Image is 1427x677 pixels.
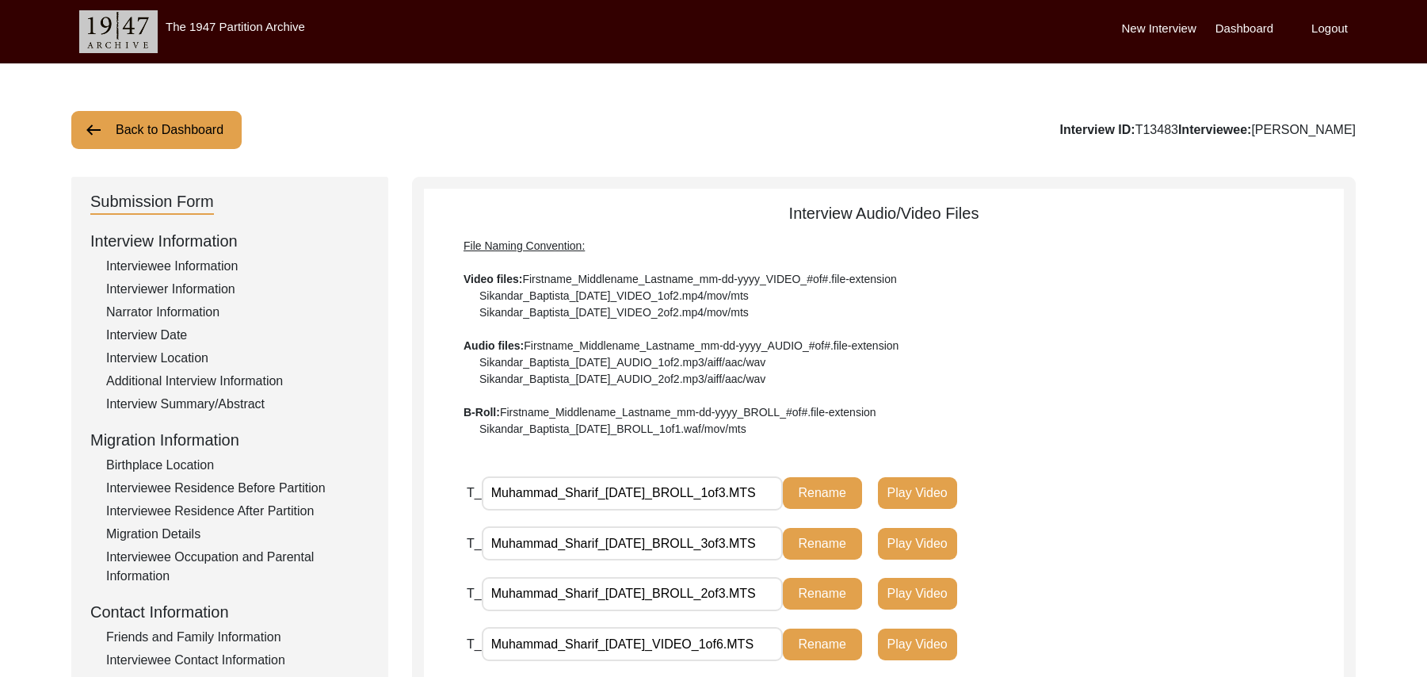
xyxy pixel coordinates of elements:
img: arrow-left.png [84,120,103,140]
b: Audio files: [464,339,524,352]
div: Interview Audio/Video Files [424,201,1344,438]
button: Play Video [878,477,957,509]
div: Interviewer Information [106,280,369,299]
div: Birthplace Location [106,456,369,475]
b: B-Roll: [464,406,500,419]
div: Interviewee Occupation and Parental Information [106,548,369,586]
span: T_ [467,486,482,499]
div: Interview Date [106,326,369,345]
div: Interview Location [106,349,369,368]
div: Migration Information [90,428,369,452]
img: header-logo.png [79,10,158,53]
div: Contact Information [90,600,369,624]
div: T13483 [PERSON_NAME] [1060,120,1356,140]
b: Video files: [464,273,522,285]
button: Rename [783,629,862,660]
div: Submission Form [90,189,214,215]
button: Rename [783,528,862,560]
div: Interview Summary/Abstract [106,395,369,414]
span: T_ [467,587,482,600]
div: Interviewee Residence Before Partition [106,479,369,498]
button: Play Video [878,629,957,660]
div: Narrator Information [106,303,369,322]
b: Interview ID: [1060,123,1135,136]
b: Interviewee: [1178,123,1251,136]
div: Migration Details [106,525,369,544]
label: Logout [1311,20,1348,38]
div: Interviewee Residence After Partition [106,502,369,521]
span: T_ [467,537,482,550]
span: T_ [467,637,482,651]
label: Dashboard [1215,20,1273,38]
div: Firstname_Middlename_Lastname_mm-dd-yyyy_VIDEO_#of#.file-extension Sikandar_Baptista_[DATE]_VIDEO... [464,238,1304,438]
label: New Interview [1122,20,1196,38]
button: Play Video [878,528,957,560]
div: Interviewee Information [106,257,369,276]
div: Interview Information [90,229,369,253]
button: Play Video [878,578,957,610]
button: Rename [783,578,862,610]
div: Friends and Family Information [106,628,369,647]
label: The 1947 Partition Archive [166,20,305,33]
button: Rename [783,477,862,509]
div: Interviewee Contact Information [106,651,369,670]
button: Back to Dashboard [71,111,242,149]
div: Additional Interview Information [106,372,369,391]
span: File Naming Convention: [464,239,585,252]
